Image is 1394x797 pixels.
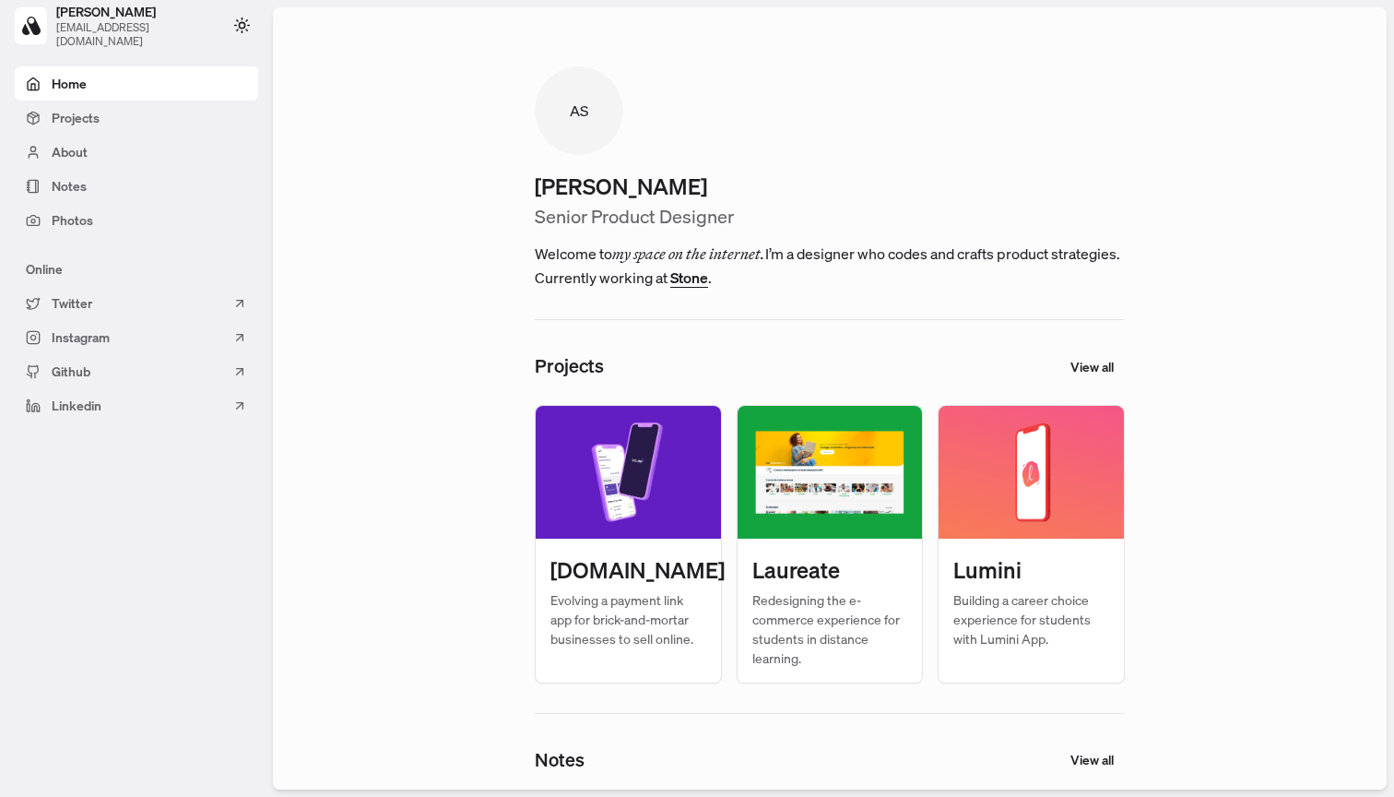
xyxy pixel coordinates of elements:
span: Notes [52,176,87,196]
img: linkme_home.png [536,406,721,539]
h2: Projects [535,352,604,380]
a: [PERSON_NAME][EMAIL_ADDRESS][DOMAIN_NAME] [15,4,226,48]
a: Linkedin [15,388,258,422]
a: Notes [15,169,258,203]
a: Stone [670,268,708,288]
em: my space on the internet. [612,244,765,263]
span: AS [535,66,623,155]
p: Redesigning the e-commerce experience for students in distance learning. [752,590,908,668]
a: [DOMAIN_NAME]Evolving a payment link app for brick-and-mortar businesses to sell online. [535,405,722,684]
p: Building a career choice experience for students with Lumini App. [953,590,1109,648]
span: Github [52,362,90,381]
span: Instagram [52,327,110,347]
img: Laureate-Home-p-1080.png [738,406,923,539]
a: Twitter [15,286,258,320]
h2: Senior Product Designer [535,203,1125,231]
div: Online [15,252,258,286]
h3: Lumini [953,553,1022,587]
span: Linkedin [52,396,101,415]
span: Twitter [52,293,92,313]
a: LuminiBuilding a career choice experience for students with Lumini App. [938,405,1125,684]
a: LaureateRedesigning the e-commerce experience for students in distance learning. [737,405,924,684]
a: About [15,135,258,169]
span: Welcome to I’m a designer who codes and crafts product strategies. Currently working at . [535,242,1125,290]
button: Stone [670,270,708,285]
span: About [52,142,88,161]
span: [PERSON_NAME] [56,4,214,20]
img: home_lumini-p-1080.png [939,406,1124,539]
p: Evolving a payment link app for brick-and-mortar businesses to sell online. [550,590,706,648]
h3: [DOMAIN_NAME] [550,553,725,587]
span: Home [52,74,87,93]
h3: Laureate [752,553,840,587]
a: View all [1059,743,1125,777]
span: [EMAIL_ADDRESS][DOMAIN_NAME] [56,20,214,48]
span: Projects [52,108,100,127]
span: Photos [52,210,93,230]
a: Github [15,354,258,388]
h2: Notes [535,746,585,774]
a: Photos [15,203,258,237]
a: Home [15,66,258,101]
a: View all [1059,350,1125,383]
h1: [PERSON_NAME] [535,170,1125,203]
a: Instagram [15,320,258,354]
a: Projects [15,101,258,135]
